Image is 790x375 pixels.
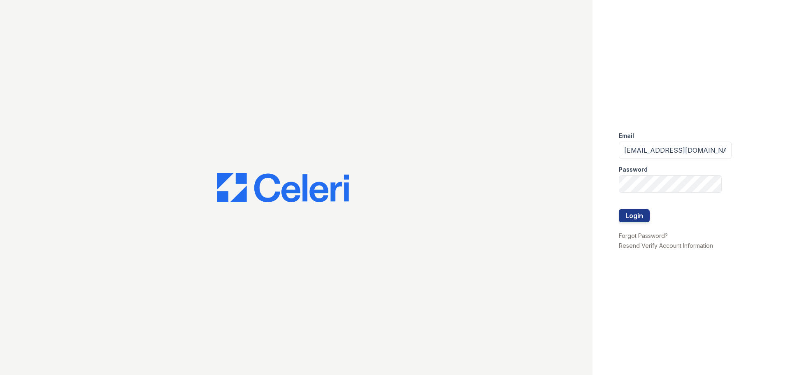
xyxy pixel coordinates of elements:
button: Login [619,209,650,222]
a: Forgot Password? [619,232,668,239]
label: Password [619,165,648,174]
label: Email [619,132,634,140]
a: Resend Verify Account Information [619,242,713,249]
img: CE_Logo_Blue-a8612792a0a2168367f1c8372b55b34899dd931a85d93a1a3d3e32e68fde9ad4.png [217,173,349,203]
